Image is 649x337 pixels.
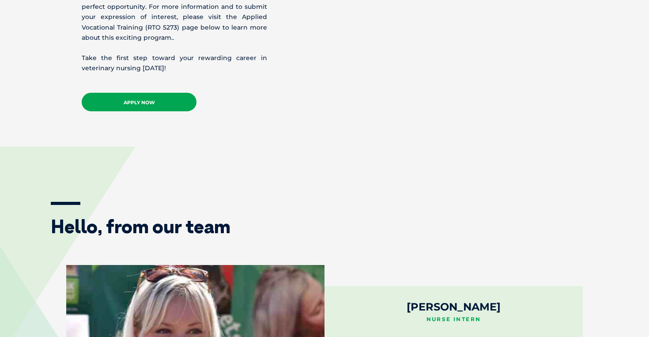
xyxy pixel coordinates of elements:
a: APPLY NOW [82,93,196,111]
h6: Nurse Intern [355,317,553,322]
h4: [PERSON_NAME] [355,302,553,312]
p: Take the first step toward your rewarding career in veterinary nursing [DATE]! [82,53,267,73]
h1: Hello, from our team [51,217,598,236]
